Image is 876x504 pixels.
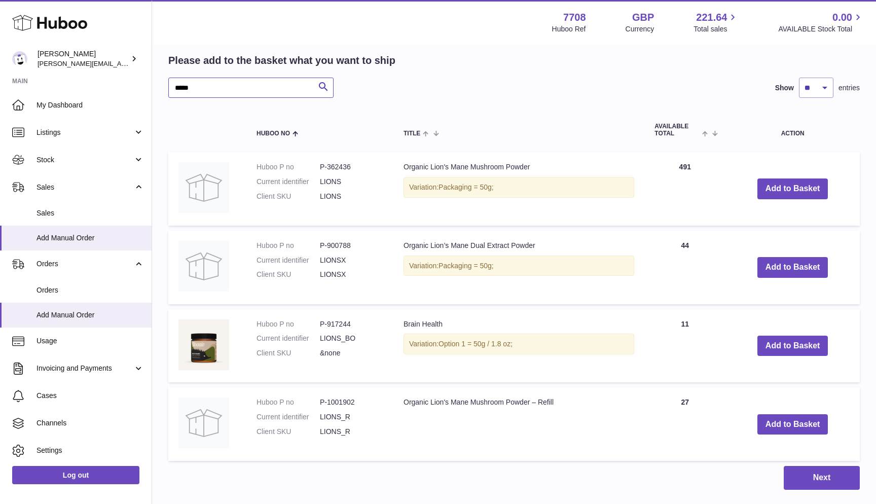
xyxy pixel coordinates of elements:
img: Organic Lion's Mane Mushroom Powder [178,162,229,213]
td: 44 [644,231,725,304]
td: 11 [644,309,725,383]
dt: Client SKU [257,348,320,358]
span: entries [838,83,860,93]
div: Variation: [404,177,634,198]
a: Log out [12,466,139,484]
dt: Current identifier [257,177,320,187]
td: 27 [644,387,725,461]
td: Organic Lion's Mane Mushroom Powder – Refill [393,387,644,461]
span: Cases [36,391,144,401]
span: Option 1 = 50g / 1.8 oz; [439,340,513,348]
button: Add to Basket [757,257,828,278]
span: Channels [36,418,144,428]
button: Add to Basket [757,336,828,356]
strong: GBP [632,11,654,24]
strong: 7708 [563,11,586,24]
a: 221.64 Total sales [693,11,739,34]
div: Currency [626,24,654,34]
span: Title [404,130,420,137]
div: Variation: [404,334,634,354]
a: 0.00 AVAILABLE Stock Total [778,11,864,34]
dd: LIONSX [320,270,383,279]
dd: LIONSX [320,256,383,265]
dd: LIONS [320,177,383,187]
span: Stock [36,155,133,165]
td: Organic Lion’s Mane Dual Extract Powder [393,231,644,304]
span: Orders [36,259,133,269]
dt: Current identifier [257,334,320,343]
dt: Client SKU [257,192,320,201]
div: [PERSON_NAME] [38,49,129,68]
span: 221.64 [696,11,727,24]
dt: Huboo P no [257,241,320,250]
dd: LIONS_R [320,427,383,437]
dd: LIONS [320,192,383,201]
label: Show [775,83,794,93]
span: AVAILABLE Total [654,123,700,136]
span: Usage [36,336,144,346]
dt: Huboo P no [257,398,320,407]
span: Huboo no [257,130,290,137]
button: Add to Basket [757,178,828,199]
span: Sales [36,183,133,192]
span: 0.00 [832,11,852,24]
dd: P-362436 [320,162,383,172]
dd: P-917244 [320,319,383,329]
th: Action [725,113,860,147]
div: Huboo Ref [552,24,586,34]
span: Packaging = 50g; [439,183,494,191]
dd: &none [320,348,383,358]
dd: LIONS_R [320,412,383,422]
dd: LIONS_BO [320,334,383,343]
dt: Huboo P no [257,319,320,329]
dt: Client SKU [257,427,320,437]
img: Organic Lion’s Mane Dual Extract Powder [178,241,229,292]
dd: P-1001902 [320,398,383,407]
div: Variation: [404,256,634,276]
button: Next [784,466,860,490]
span: My Dashboard [36,100,144,110]
dt: Client SKU [257,270,320,279]
span: Listings [36,128,133,137]
td: Brain Health [393,309,644,383]
dt: Huboo P no [257,162,320,172]
span: Orders [36,285,144,295]
span: Settings [36,446,144,455]
img: Brain Health [178,319,229,370]
span: Total sales [693,24,739,34]
td: Organic Lion's Mane Mushroom Powder [393,152,644,226]
span: [PERSON_NAME][EMAIL_ADDRESS][DOMAIN_NAME] [38,59,203,67]
h2: Please add to the basket what you want to ship [168,54,395,67]
span: Sales [36,208,144,218]
button: Add to Basket [757,414,828,435]
dd: P-900788 [320,241,383,250]
dt: Current identifier [257,256,320,265]
span: AVAILABLE Stock Total [778,24,864,34]
img: victor@erbology.co [12,51,27,66]
span: Invoicing and Payments [36,364,133,373]
dt: Current identifier [257,412,320,422]
span: Add Manual Order [36,310,144,320]
span: Add Manual Order [36,233,144,243]
td: 491 [644,152,725,226]
img: Organic Lion's Mane Mushroom Powder – Refill [178,398,229,448]
span: Packaging = 50g; [439,262,494,270]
